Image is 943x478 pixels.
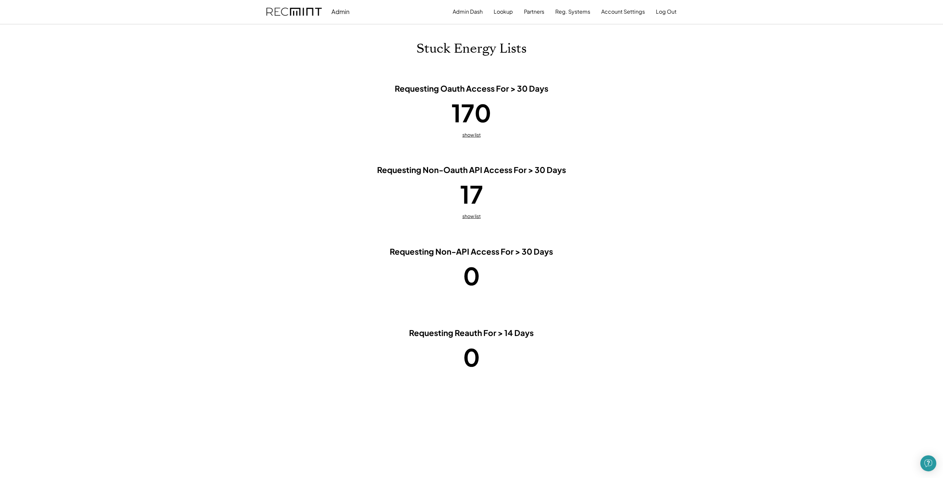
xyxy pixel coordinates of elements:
[656,5,677,18] button: Log Out
[322,165,622,175] h3: Requesting Non-Oauth API Access For > 30 Days
[460,178,483,210] h1: 17
[322,83,622,94] h3: Requesting Oauth Access For > 30 Days
[463,260,480,291] h1: 0
[463,341,480,373] h1: 0
[556,5,591,18] button: Reg. Systems
[453,5,483,18] button: Admin Dash
[462,132,481,138] u: show list
[920,455,936,471] div: Open Intercom Messenger
[322,246,622,257] h3: Requesting Non-API Access For > 30 Days
[266,8,322,16] img: recmint-logotype%403x.png
[524,5,545,18] button: Partners
[322,328,622,338] h3: Requesting Reauth For > 14 Days
[332,8,350,15] div: Admin
[462,213,481,219] u: show list
[494,5,513,18] button: Lookup
[602,5,645,18] button: Account Settings
[452,97,492,128] h1: 170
